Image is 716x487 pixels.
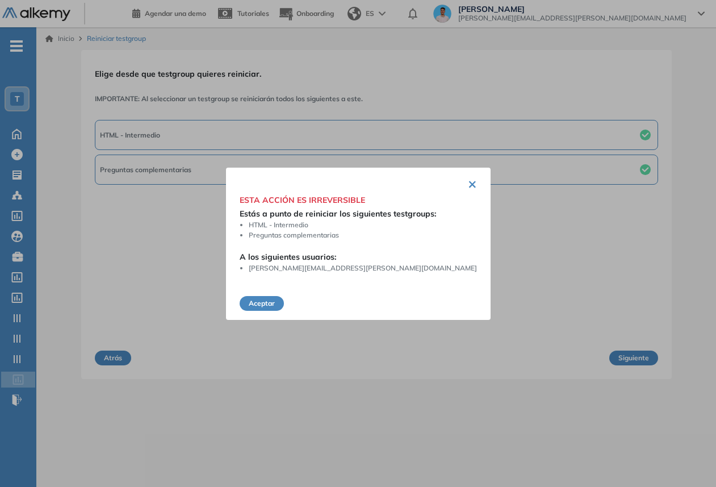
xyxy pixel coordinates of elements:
li: [PERSON_NAME][EMAIL_ADDRESS][PERSON_NAME][DOMAIN_NAME] [249,263,477,273]
li: HTML - Intermedio [249,220,477,230]
iframe: Chat Widget [659,432,716,487]
span: A los siguientes usuarios: [240,252,336,262]
button: Aceptar [240,296,284,311]
button: × [468,172,477,194]
span: Estás a punto de reiniciar los siguientes testgroups: [240,209,436,219]
li: Preguntas complementarias [249,230,477,240]
span: ESTA ACCIÓN ES IRREVERSIBLE [240,194,477,206]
